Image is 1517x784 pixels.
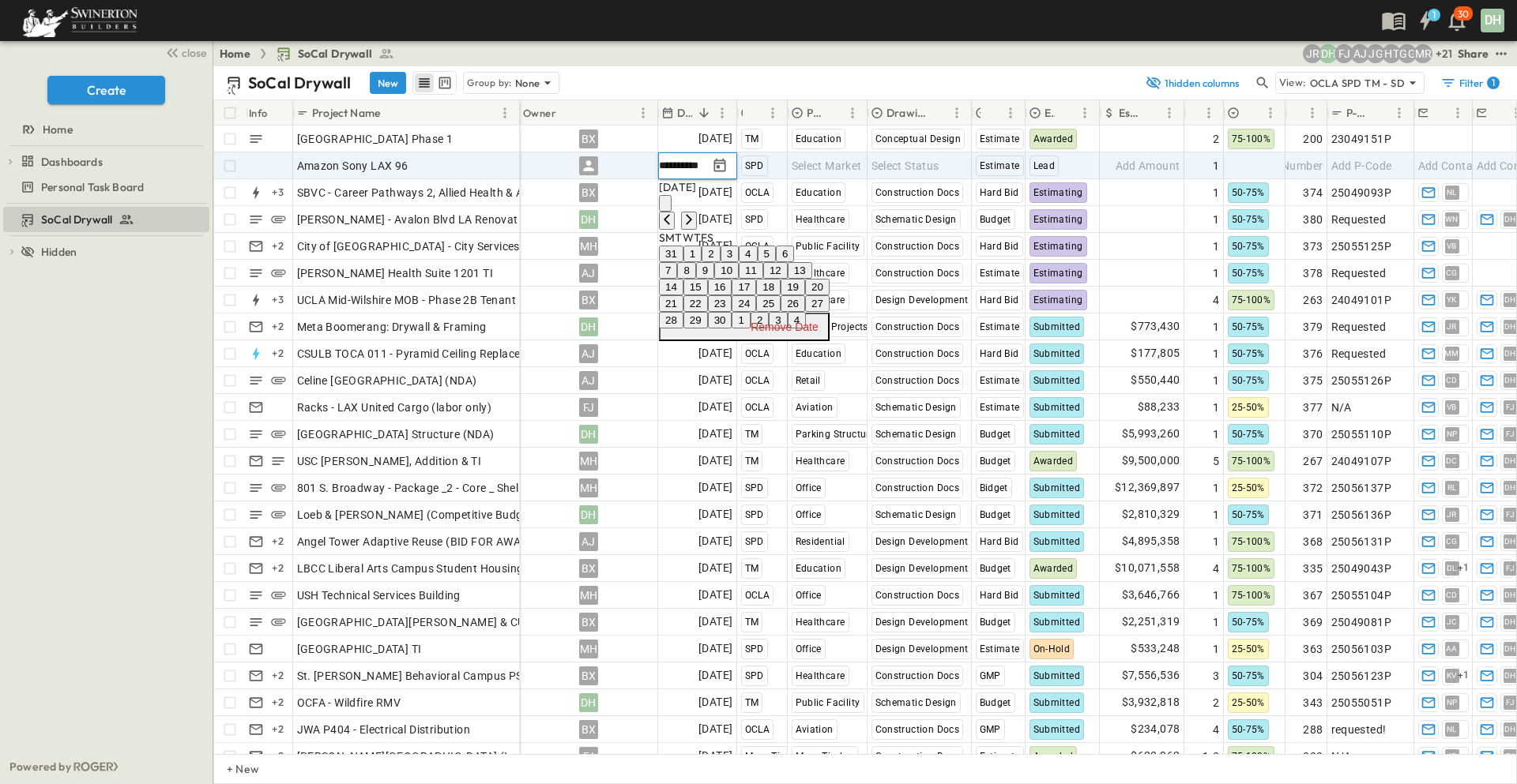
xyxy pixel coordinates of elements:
button: Sort [1489,104,1507,122]
span: Estimate [980,133,1020,144]
button: 26 [781,295,805,312]
div: Filter [1440,75,1500,91]
span: 25049093P [1331,185,1392,201]
span: Budget [980,456,1011,467]
span: [DATE] [698,398,732,416]
div: Owner [523,91,556,135]
div: + 2 [269,344,288,363]
span: $5,993,260 [1122,425,1180,443]
div: DH [579,425,598,444]
button: 8 [677,262,695,279]
span: VB [1447,407,1457,407]
div: AJ [579,344,598,363]
span: Construction Docs [875,375,960,386]
span: YK [1447,299,1457,300]
button: 4 [739,246,757,262]
span: JR [1447,326,1457,327]
span: 370 [1303,426,1323,442]
span: [GEOGRAPHIC_DATA] Phase 1 [297,131,454,147]
span: 25055110P [1331,426,1392,442]
button: Sort [1431,104,1448,122]
span: 263 [1303,292,1323,308]
button: 19 [781,279,805,295]
div: FJ [579,398,598,417]
span: Healthcare [796,456,845,467]
span: Estimate [980,321,1020,332]
span: 25-50% [1232,402,1265,413]
span: Design Development [875,294,969,306]
button: Menu [843,103,862,122]
span: 50-75% [1232,348,1265,359]
span: Celine [GEOGRAPHIC_DATA] (NDA) [297,373,477,388]
a: Home [3,118,206,141]
button: DH [1479,7,1506,34]
span: 267 [1303,453,1323,469]
span: Submitted [1033,321,1081,332]
button: Menu [1261,103,1280,122]
div: Personal Task Boardtest [3,174,209,200]
span: Construction Docs [875,348,960,359]
span: $177,805 [1131,344,1180,362]
button: Menu [763,103,782,122]
span: 378 [1303,265,1323,281]
span: DH [1504,326,1516,327]
span: 1 [1213,238,1219,254]
span: 1 [1213,158,1219,174]
h6: 1 [1492,77,1495,89]
div: Francisco J. Sanchez (frsanchez@swinerton.com) [1334,44,1353,63]
div: BX [579,291,598,309]
span: Requested [1331,319,1387,335]
div: Info [246,100,293,126]
span: Budget [980,214,1011,225]
div: Haaris Tahmas (haaris.tahmas@swinerton.com) [1382,44,1401,63]
div: AJ [579,264,598,283]
a: Personal Task Board [3,176,206,198]
span: Estimate [980,160,1020,171]
span: Tuesday [675,231,682,245]
span: 5 [1213,453,1219,469]
span: 2 [1213,131,1219,147]
p: SoCal Drywall [248,72,351,94]
span: WN [1445,219,1459,219]
span: $550,440 [1131,371,1180,389]
button: 23 [708,295,732,312]
div: + 3 [269,183,288,202]
span: Add Amount [1116,158,1180,174]
span: Dashboards [41,154,103,170]
span: Construction Docs [875,456,960,467]
span: [DATE] [698,452,732,470]
nav: breadcrumbs [220,46,404,62]
button: close [159,41,209,63]
span: Thursday [694,231,701,245]
span: 50-75% [1232,429,1265,440]
button: 6 [776,246,794,262]
button: 3 [721,246,739,262]
span: Estimating [1033,241,1083,252]
span: Schematic Design [875,429,957,440]
button: kanban view [435,73,454,92]
div: MH [579,237,598,256]
span: 374 [1303,185,1323,201]
span: 50-75% [1232,268,1265,279]
span: Requested [1331,212,1387,227]
button: 18 [756,279,781,295]
span: Submitted [1033,402,1081,413]
button: 11 [739,262,763,279]
span: Education [796,348,842,359]
button: 17 [732,279,756,295]
span: Budget [980,429,1011,440]
div: DH [579,210,598,229]
button: 5 [758,246,776,262]
span: Submitted [1033,429,1081,440]
div: [DATE] [659,179,830,195]
div: DH [579,317,598,336]
button: Sort [695,104,713,122]
img: 6c363589ada0b36f064d841b69d3a419a338230e66bb0a533688fa5cc3e9e735.png [19,4,141,37]
button: Menu [1075,103,1094,122]
span: SoCal Drywall [41,212,112,227]
span: Hard Bid [980,348,1019,359]
span: Estimate [980,402,1020,413]
span: 375 [1303,373,1323,388]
